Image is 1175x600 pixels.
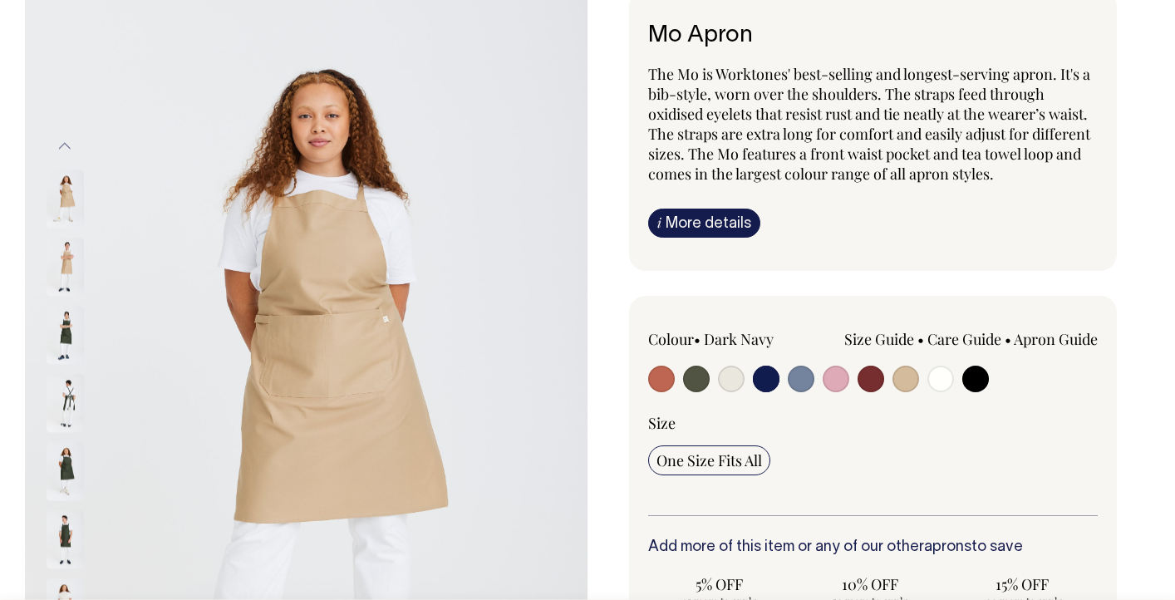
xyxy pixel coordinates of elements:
input: One Size Fits All [648,445,770,475]
span: 10% OFF [808,574,932,594]
span: i [657,214,661,231]
img: khaki [47,170,84,229]
label: Dark Navy [704,329,774,349]
img: khaki [47,239,84,297]
div: Colour [648,329,828,349]
img: olive [47,511,84,569]
a: iMore details [648,209,760,238]
button: Previous [52,128,77,165]
a: aprons [924,540,971,554]
span: • [1005,329,1011,349]
h1: Mo Apron [648,23,1098,49]
img: olive [47,375,84,433]
span: The Mo is Worktones' best-selling and longest-serving apron. It's a bib-style, worn over the shou... [648,64,1090,184]
span: • [694,329,701,349]
span: 15% OFF [960,574,1084,594]
img: olive [47,443,84,501]
span: • [917,329,924,349]
span: 5% OFF [656,574,781,594]
span: One Size Fits All [656,450,762,470]
img: olive [47,307,84,365]
a: Care Guide [927,329,1001,349]
a: Apron Guide [1014,329,1098,349]
h6: Add more of this item or any of our other to save [648,539,1098,556]
div: Size [648,413,1098,433]
a: Size Guide [844,329,914,349]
